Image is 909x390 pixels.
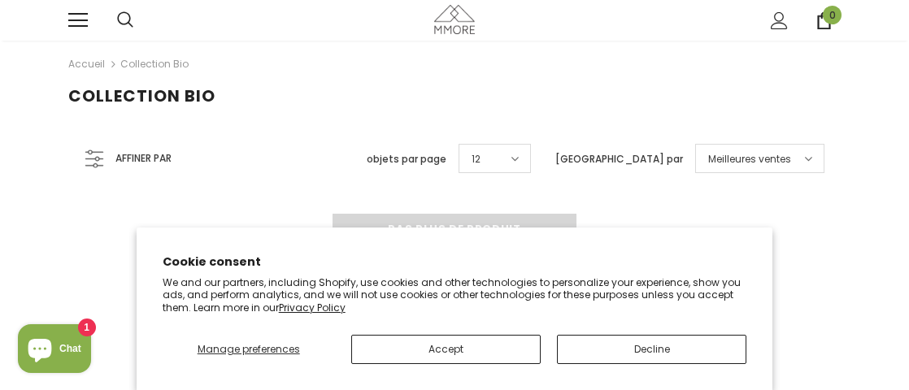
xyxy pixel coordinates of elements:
span: Manage preferences [198,342,300,356]
a: Accueil [68,54,105,74]
button: Decline [557,335,746,364]
a: 0 [815,12,833,29]
span: Meilleures ventes [708,151,791,167]
button: Accept [351,335,541,364]
img: Cas MMORE [434,5,475,33]
label: objets par page [367,151,446,167]
label: [GEOGRAPHIC_DATA] par [555,151,683,167]
a: Privacy Policy [279,301,346,314]
p: We and our partners, including Shopify, use cookies and other technologies to personalize your ex... [163,276,747,314]
button: Manage preferences [163,335,335,364]
h2: Cookie consent [163,253,747,271]
span: Collection Bio [68,84,215,107]
span: 12 [472,151,481,167]
inbox-online-store-chat: Shopify online store chat [13,324,96,377]
a: Collection Bio [120,57,189,71]
span: Affiner par [115,149,172,167]
span: 0 [823,6,842,24]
